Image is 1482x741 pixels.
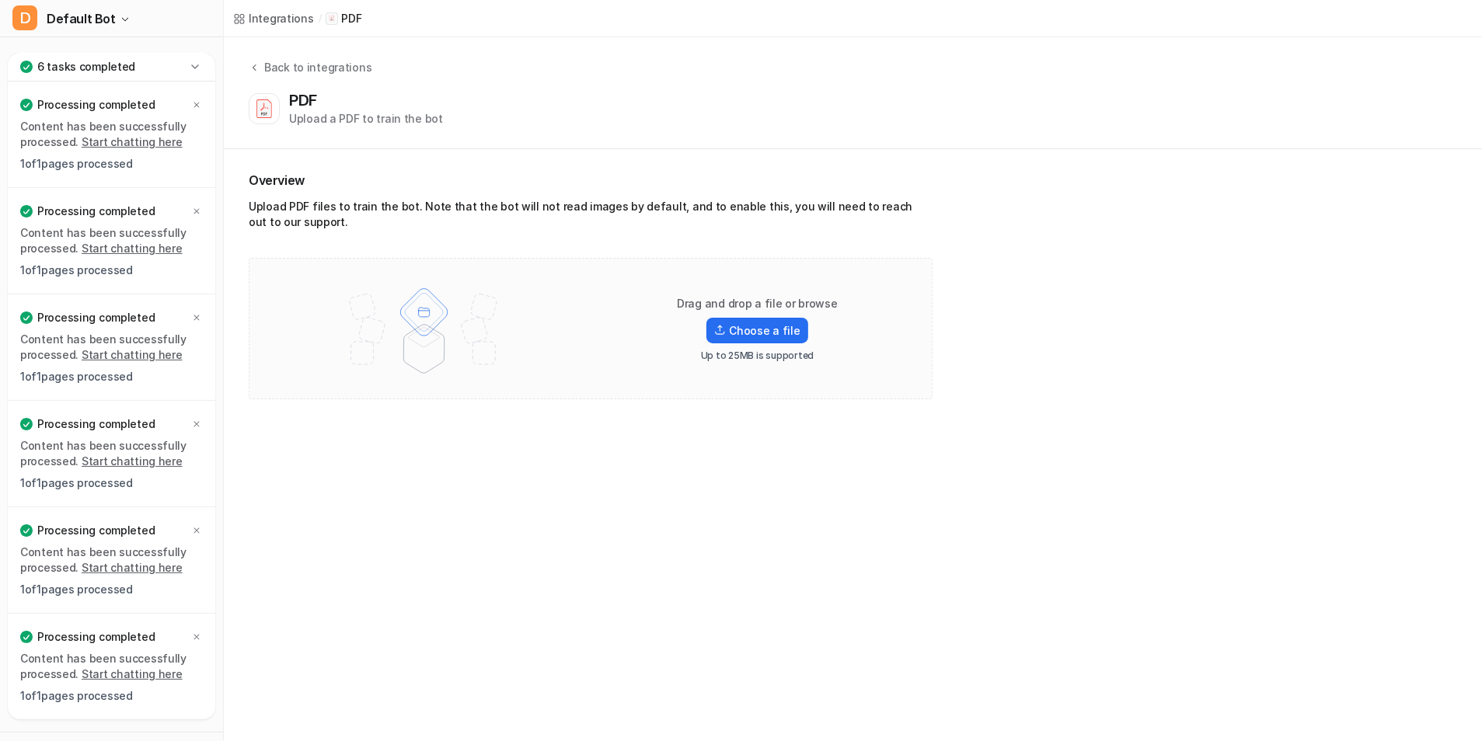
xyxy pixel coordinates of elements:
a: Start chatting here [82,348,183,361]
p: 1 of 1 pages processed [20,688,203,704]
p: PDF [341,11,361,26]
p: Content has been successfully processed. [20,651,203,682]
a: Start chatting here [82,667,183,680]
p: Content has been successfully processed. [20,544,203,576]
p: Processing completed [37,97,155,113]
p: 1 of 1 pages processed [20,263,203,278]
label: Choose a file [706,318,807,343]
a: Start chatting here [82,561,183,574]
p: Processing completed [37,310,155,325]
button: Back to integrations [249,59,371,91]
p: Content has been successfully processed. [20,119,203,150]
a: Chat [6,47,217,68]
p: 1 of 1 pages processed [20,156,203,172]
span: / [319,12,322,26]
a: Start chatting here [82,135,183,148]
p: Processing completed [37,204,155,219]
img: File upload illustration [323,274,525,383]
p: Processing completed [37,629,155,645]
a: Start chatting here [82,454,183,468]
p: 1 of 1 pages processed [20,475,203,491]
div: Integrations [249,10,314,26]
p: Up to 25MB is supported [701,350,814,362]
a: Start chatting here [82,242,183,255]
div: Upload PDF files to train the bot. Note that the bot will not read images by default, and to enab... [249,199,933,236]
span: D [12,5,37,30]
p: 6 tasks completed [37,59,135,75]
p: Content has been successfully processed. [20,225,203,256]
p: Processing completed [37,523,155,538]
p: 1 of 1 pages processed [20,369,203,384]
a: PDF iconPDF [326,11,361,26]
p: Drag and drop a file or browse [677,296,838,311]
div: Upload a PDF to train the bot [289,110,443,127]
img: PDF icon [328,15,336,23]
p: 1 of 1 pages processed [20,582,203,597]
span: Default Bot [47,8,116,30]
div: PDF [289,91,323,110]
p: Processing completed [37,416,155,432]
div: Back to integrations [260,59,371,75]
img: Upload icon [714,325,726,336]
h2: Overview [249,171,933,190]
a: Integrations [233,10,314,26]
p: Content has been successfully processed. [20,332,203,363]
p: Content has been successfully processed. [20,438,203,469]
